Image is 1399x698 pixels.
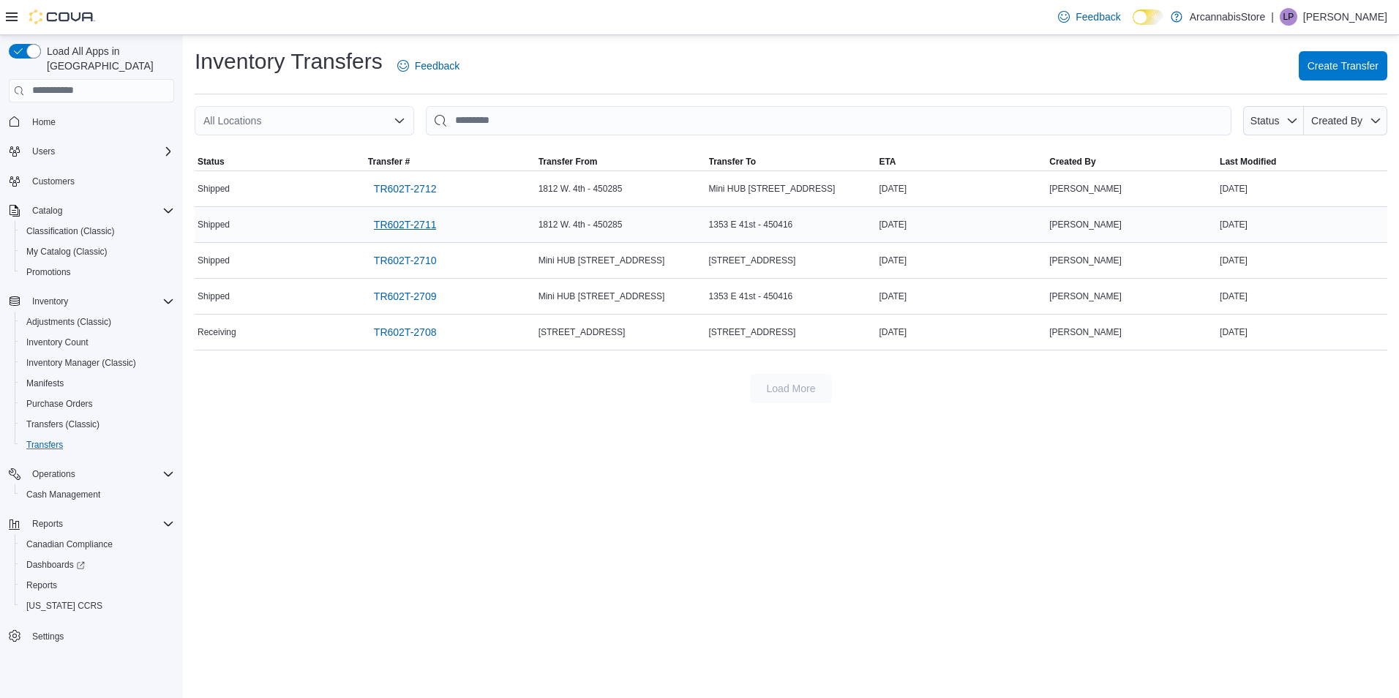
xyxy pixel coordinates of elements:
[3,464,180,484] button: Operations
[1304,106,1387,135] button: Created By
[750,374,832,403] button: Load More
[706,153,877,170] button: Transfer To
[32,176,75,187] span: Customers
[539,290,665,302] span: Mini HUB [STREET_ADDRESS]
[20,354,142,372] a: Inventory Manager (Classic)
[1190,8,1266,26] p: ArcannabisStore
[26,515,69,533] button: Reports
[1076,10,1120,24] span: Feedback
[20,243,113,260] a: My Catalog (Classic)
[20,436,174,454] span: Transfers
[26,113,61,131] a: Home
[365,153,536,170] button: Transfer #
[20,556,174,574] span: Dashboards
[26,489,100,500] span: Cash Management
[391,51,465,80] a: Feedback
[539,255,665,266] span: Mini HUB [STREET_ADDRESS]
[1283,8,1294,26] span: LP
[26,626,174,645] span: Settings
[26,600,102,612] span: [US_STATE] CCRS
[15,373,180,394] button: Manifests
[876,323,1046,341] div: [DATE]
[198,290,230,302] span: Shipped
[26,628,70,645] a: Settings
[9,105,174,685] nav: Complex example
[26,398,93,410] span: Purchase Orders
[3,514,180,534] button: Reports
[374,325,437,339] span: TR602T-2708
[32,116,56,128] span: Home
[20,222,121,240] a: Classification (Classic)
[3,291,180,312] button: Inventory
[1049,290,1122,302] span: [PERSON_NAME]
[1217,216,1387,233] div: [DATE]
[415,59,460,73] span: Feedback
[20,416,174,433] span: Transfers (Classic)
[394,115,405,127] button: Open list of options
[26,316,111,328] span: Adjustments (Classic)
[29,10,95,24] img: Cova
[20,395,174,413] span: Purchase Orders
[1049,219,1122,230] span: [PERSON_NAME]
[3,141,180,162] button: Users
[876,288,1046,305] div: [DATE]
[1220,156,1276,168] span: Last Modified
[374,181,437,196] span: TR602T-2712
[374,289,437,304] span: TR602T-2709
[20,375,70,392] a: Manifests
[3,200,180,221] button: Catalog
[536,153,706,170] button: Transfer From
[26,293,74,310] button: Inventory
[709,156,756,168] span: Transfer To
[1217,153,1387,170] button: Last Modified
[1217,252,1387,269] div: [DATE]
[26,465,81,483] button: Operations
[20,263,174,281] span: Promotions
[876,216,1046,233] div: [DATE]
[198,183,230,195] span: Shipped
[32,205,62,217] span: Catalog
[20,243,174,260] span: My Catalog (Classic)
[20,416,105,433] a: Transfers (Classic)
[374,253,437,268] span: TR602T-2710
[368,174,443,203] a: TR602T-2712
[20,536,119,553] a: Canadian Compliance
[20,313,174,331] span: Adjustments (Classic)
[876,180,1046,198] div: [DATE]
[1303,8,1387,26] p: [PERSON_NAME]
[15,555,180,575] a: Dashboards
[26,579,57,591] span: Reports
[26,538,113,550] span: Canadian Compliance
[1049,255,1122,266] span: [PERSON_NAME]
[20,597,174,615] span: Washington CCRS
[20,556,91,574] a: Dashboards
[15,484,180,505] button: Cash Management
[709,255,796,266] span: [STREET_ADDRESS]
[26,246,108,258] span: My Catalog (Classic)
[32,146,55,157] span: Users
[41,44,174,73] span: Load All Apps in [GEOGRAPHIC_DATA]
[32,518,63,530] span: Reports
[20,263,77,281] a: Promotions
[1049,183,1122,195] span: [PERSON_NAME]
[26,378,64,389] span: Manifests
[539,219,623,230] span: 1812 W. 4th - 450285
[20,334,94,351] a: Inventory Count
[709,183,836,195] span: Mini HUB [STREET_ADDRESS]
[26,439,63,451] span: Transfers
[198,255,230,266] span: Shipped
[368,246,443,275] a: TR602T-2710
[1049,326,1122,338] span: [PERSON_NAME]
[1133,25,1133,26] span: Dark Mode
[879,156,896,168] span: ETA
[20,577,174,594] span: Reports
[1271,8,1274,26] p: |
[26,337,89,348] span: Inventory Count
[26,225,115,237] span: Classification (Classic)
[20,486,174,503] span: Cash Management
[32,296,68,307] span: Inventory
[876,153,1046,170] button: ETA
[20,597,108,615] a: [US_STATE] CCRS
[1280,8,1297,26] div: Luke Periccos
[20,577,63,594] a: Reports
